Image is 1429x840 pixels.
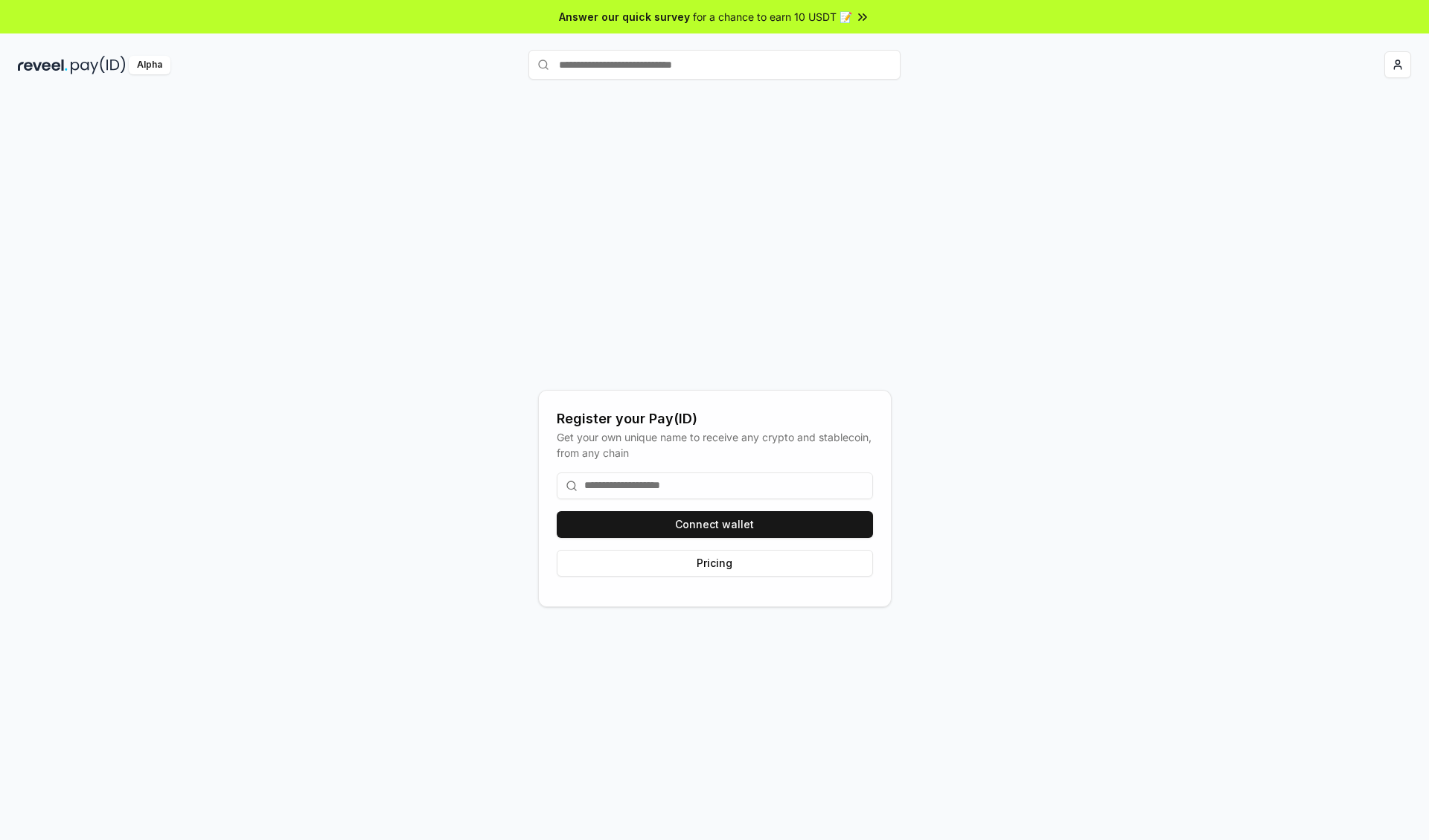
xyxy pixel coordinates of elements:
span: Answer our quick survey [559,9,690,25]
img: pay_id [71,56,126,74]
img: reveel_dark [18,56,68,74]
div: Alpha [129,56,170,74]
button: Pricing [557,550,873,577]
div: Get your own unique name to receive any crypto and stablecoin, from any chain [557,429,873,461]
span: for a chance to earn 10 USDT 📝 [693,9,852,25]
div: Register your Pay(ID) [557,408,873,429]
button: Connect wallet [557,511,873,538]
